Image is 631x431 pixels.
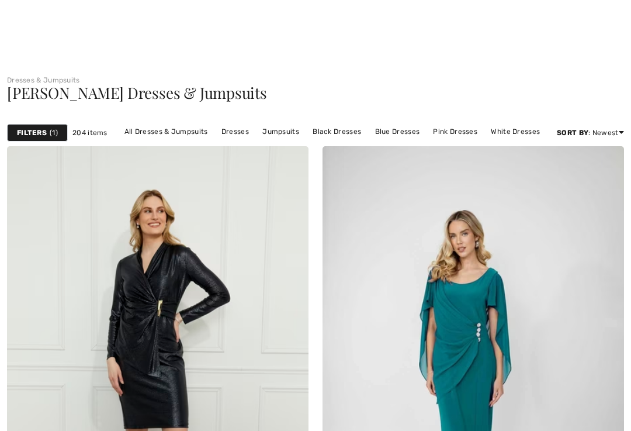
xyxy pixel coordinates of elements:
a: White Dresses [485,124,546,139]
a: Jumpsuits [256,124,305,139]
a: Dresses [216,124,255,139]
a: Blue Dresses [369,124,426,139]
strong: Sort By [557,129,588,137]
span: [PERSON_NAME] Dresses & Jumpsuits [7,82,267,103]
div: : Newest [557,127,624,138]
a: Dresses & Jumpsuits [7,76,80,84]
a: Pink Dresses [427,124,483,139]
span: 204 items [72,127,108,138]
strong: Filters [17,127,47,138]
a: [PERSON_NAME] Dresses [231,139,331,154]
a: All Dresses & Jumpsuits [119,124,214,139]
a: Black Dresses [307,124,367,139]
a: [PERSON_NAME] Dresses [333,139,432,154]
span: 1 [50,127,58,138]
